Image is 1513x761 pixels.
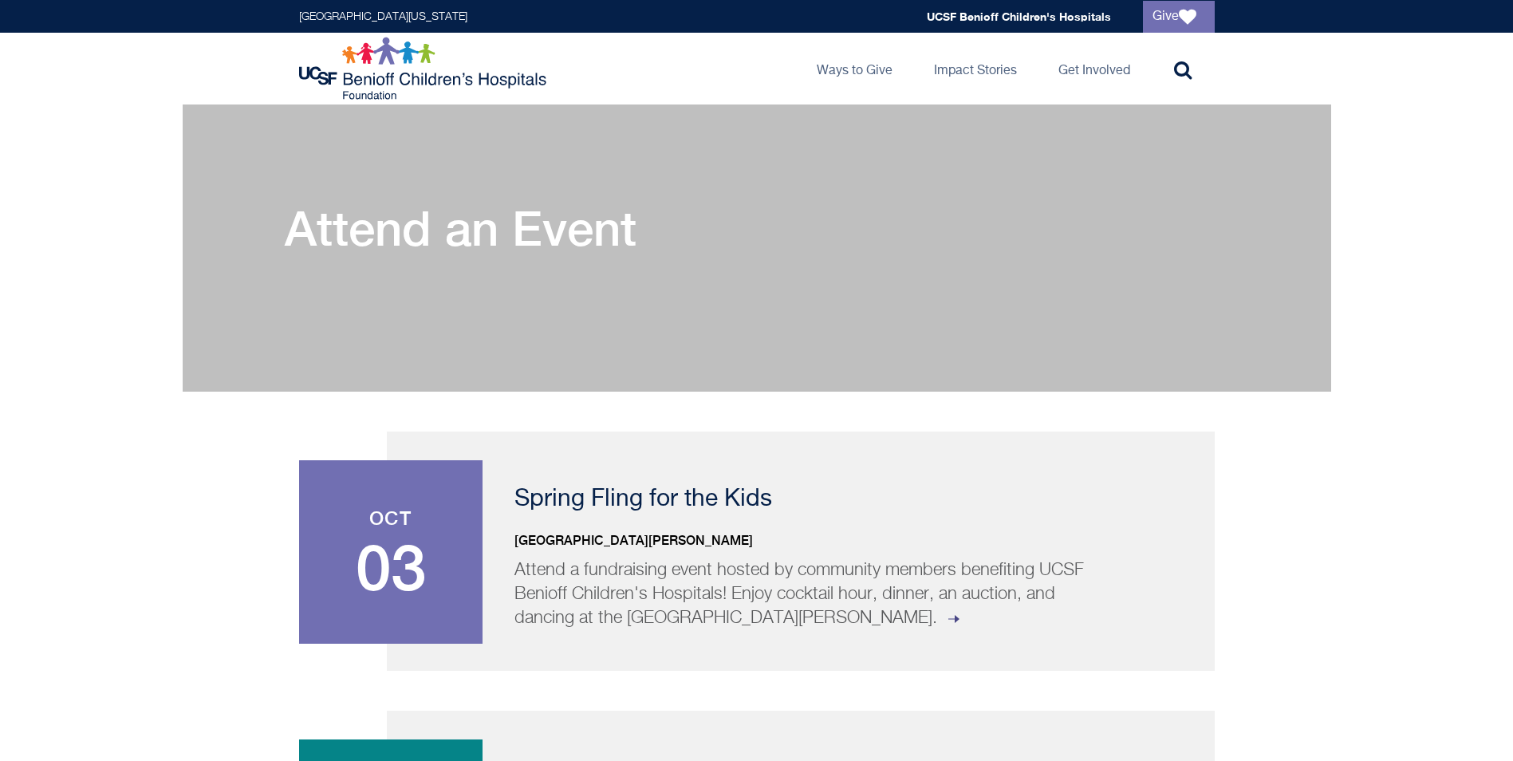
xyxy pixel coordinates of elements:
a: [GEOGRAPHIC_DATA][US_STATE] [299,11,467,22]
a: Get Involved [1046,33,1143,104]
h1: Attend an Event [285,200,636,256]
span: Oct [315,508,467,527]
a: Give [1143,1,1215,33]
a: UCSF Benioff Children's Hospitals [927,10,1111,23]
a: Ways to Give [804,33,905,104]
p: Attend a fundraising event hosted by community members benefiting UCSF Benioff Children's Hospita... [514,558,1109,630]
a: Oct 03 Spring Fling for the Kids [GEOGRAPHIC_DATA][PERSON_NAME] Attend a fundraising event hosted... [387,432,1215,671]
p: Spring Fling for the Kids [514,487,1175,511]
a: Impact Stories [921,33,1030,104]
span: 03 [315,535,467,599]
img: Logo for UCSF Benioff Children's Hospitals Foundation [299,37,550,101]
p: [GEOGRAPHIC_DATA][PERSON_NAME] [514,531,1175,550]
